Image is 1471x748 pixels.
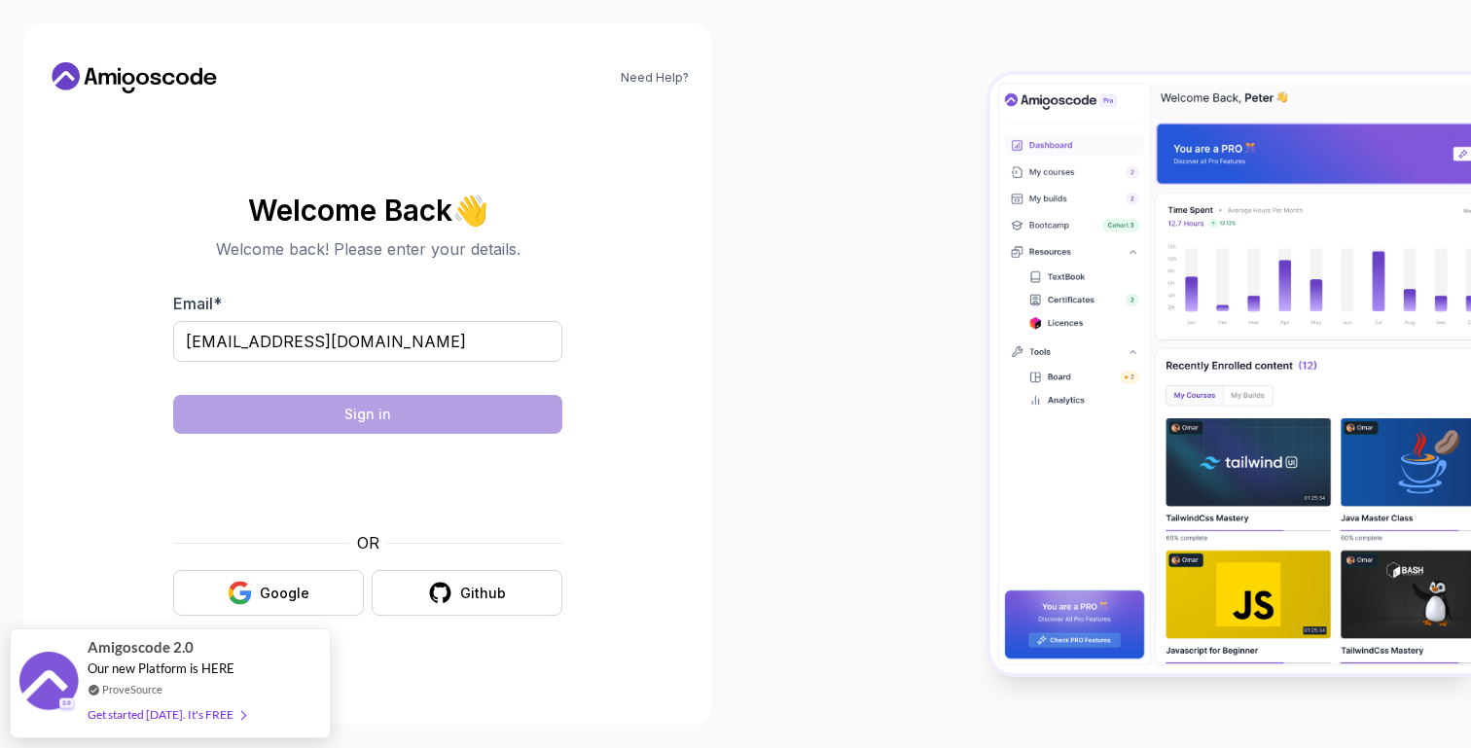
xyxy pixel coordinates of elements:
[357,531,379,554] p: OR
[221,445,515,519] iframe: To enrich screen reader interactions, please activate Accessibility in Grammarly extension settings
[460,584,506,603] div: Github
[451,195,488,227] span: 👋
[621,70,689,86] a: Need Help?
[260,584,309,603] div: Google
[173,321,562,362] input: Enter your email
[19,652,78,715] img: provesource social proof notification image
[173,294,222,313] label: Email *
[173,237,562,261] p: Welcome back! Please enter your details.
[372,570,562,616] button: Github
[88,636,194,659] span: Amigoscode 2.0
[990,75,1471,673] img: Amigoscode Dashboard
[173,395,562,434] button: Sign in
[102,681,162,697] a: ProveSource
[88,660,234,676] span: Our new Platform is HERE
[88,703,245,726] div: Get started [DATE]. It's FREE
[47,62,222,93] a: Home link
[344,405,391,424] div: Sign in
[173,570,364,616] button: Google
[173,195,562,226] h2: Welcome Back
